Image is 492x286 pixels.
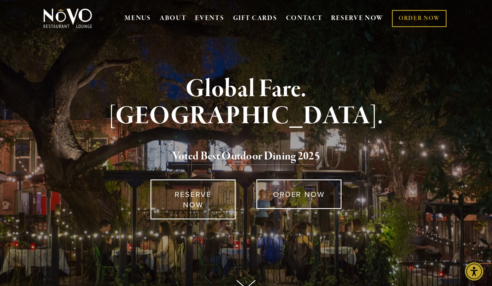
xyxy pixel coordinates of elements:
a: CONTACT [286,10,323,26]
a: MENUS [125,14,151,22]
img: Novo Restaurant &amp; Lounge [42,8,94,29]
a: ORDER NOW [256,179,341,209]
a: RESERVE NOW [331,10,384,26]
a: RESERVE NOW [151,179,236,219]
a: ORDER NOW [392,10,447,27]
a: Voted Best Outdoor Dining 202 [172,149,314,165]
h2: 5 [54,148,438,165]
a: EVENTS [195,14,224,22]
div: Accessibility Menu [465,262,483,281]
a: GIFT CARDS [233,10,277,26]
a: ABOUT [160,14,187,22]
strong: Global Fare. [GEOGRAPHIC_DATA]. [109,73,384,132]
